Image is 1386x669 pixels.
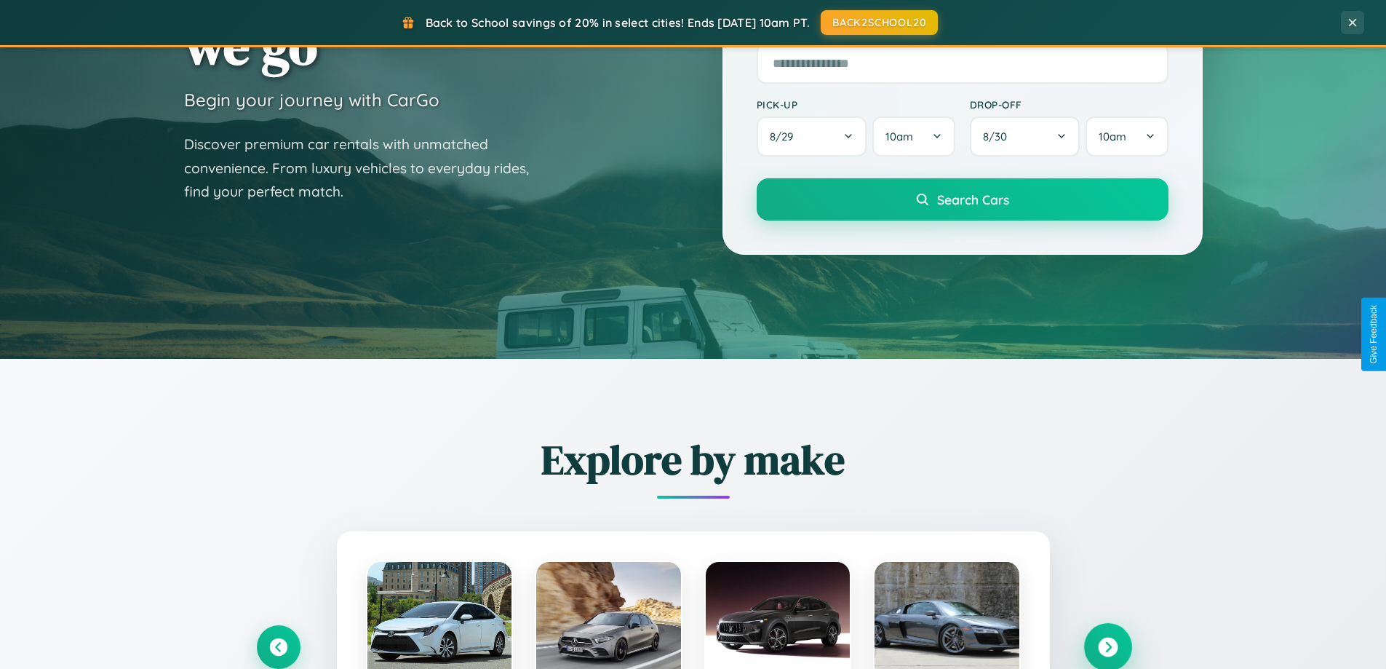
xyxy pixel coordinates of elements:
label: Drop-off [970,98,1168,111]
span: 10am [1099,130,1126,143]
button: BACK2SCHOOL20 [821,10,938,35]
div: Give Feedback [1369,305,1379,364]
h2: Explore by make [257,432,1130,488]
button: 10am [1086,116,1168,157]
button: 8/30 [970,116,1080,157]
span: 8 / 29 [770,130,800,143]
span: Back to School savings of 20% in select cities! Ends [DATE] 10am PT. [426,15,810,30]
h3: Begin your journey with CarGo [184,89,439,111]
span: 10am [885,130,913,143]
p: Discover premium car rentals with unmatched convenience. From luxury vehicles to everyday rides, ... [184,132,548,204]
button: Search Cars [757,178,1168,221]
button: 10am [872,116,955,157]
span: Search Cars [937,191,1009,207]
span: 8 / 30 [983,130,1014,143]
button: 8/29 [757,116,867,157]
label: Pick-up [757,98,955,111]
